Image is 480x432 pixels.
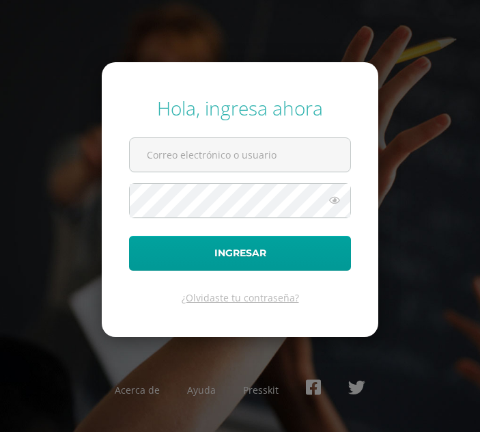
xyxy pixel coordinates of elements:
button: Ingresar [129,236,351,271]
a: Ayuda [187,383,216,396]
input: Correo electrónico o usuario [130,138,350,172]
div: Hola, ingresa ahora [129,95,351,121]
a: Presskit [243,383,279,396]
a: Acerca de [115,383,160,396]
a: ¿Olvidaste tu contraseña? [182,291,299,304]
